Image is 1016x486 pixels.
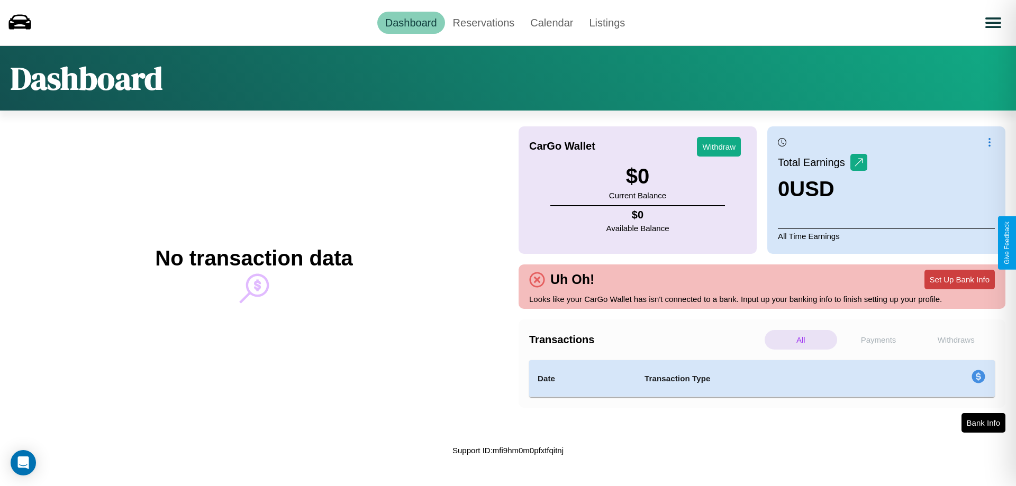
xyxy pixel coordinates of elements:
[452,443,564,457] p: Support ID: mfi9hm0m0pfxtfqitnj
[445,12,523,34] a: Reservations
[609,188,666,203] p: Current Balance
[606,209,669,221] h4: $ 0
[778,228,995,243] p: All Time Earnings
[920,330,992,350] p: Withdraws
[606,221,669,235] p: Available Balance
[842,330,915,350] p: Payments
[778,153,850,172] p: Total Earnings
[924,270,995,289] button: Set Up Bank Info
[529,334,762,346] h4: Transactions
[522,12,581,34] a: Calendar
[155,246,352,270] h2: No transaction data
[11,450,36,475] div: Open Intercom Messenger
[11,57,162,100] h1: Dashboard
[377,12,445,34] a: Dashboard
[961,413,1005,433] button: Bank Info
[529,360,995,397] table: simple table
[529,140,595,152] h4: CarGo Wallet
[529,292,995,306] p: Looks like your CarGo Wallet has isn't connected to a bank. Input up your banking info to finish ...
[697,137,741,157] button: Withdraw
[609,164,666,188] h3: $ 0
[778,177,867,201] h3: 0 USD
[545,272,600,287] h4: Uh Oh!
[581,12,633,34] a: Listings
[538,372,628,385] h4: Date
[645,372,885,385] h4: Transaction Type
[978,8,1008,38] button: Open menu
[765,330,837,350] p: All
[1003,222,1011,264] div: Give Feedback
